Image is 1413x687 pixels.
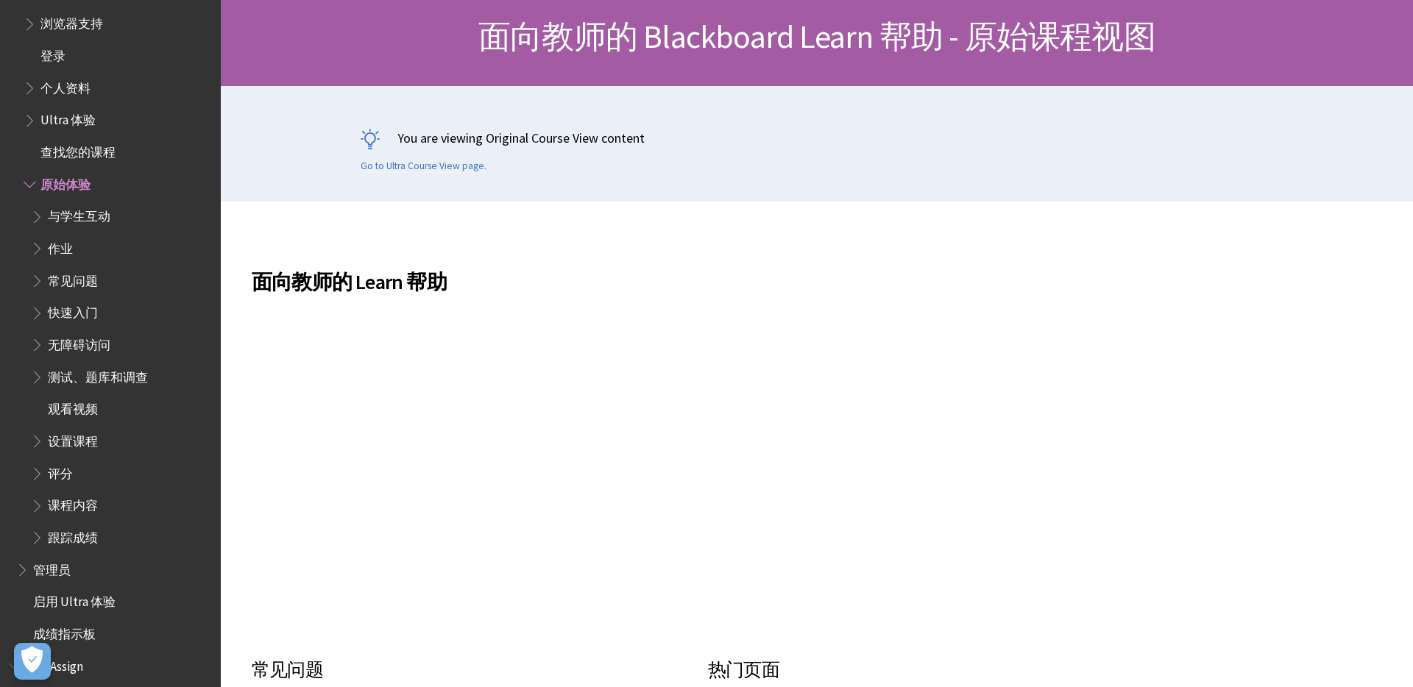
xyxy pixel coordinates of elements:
[48,301,98,321] span: 快速入门
[48,397,98,417] span: 观看视频
[40,12,103,32] span: 浏览器支持
[48,332,110,352] span: 无障碍访问
[14,643,51,680] button: Open Preferences
[252,307,708,564] iframe: Learn Help for Instructors
[361,160,486,173] a: Go to Ultra Course View page.
[48,236,73,256] span: 作业
[48,494,98,513] span: 课程内容
[48,429,98,449] span: 设置课程
[48,365,148,385] span: 测试、题库和调查
[40,140,116,160] span: 查找您的课程
[33,590,116,610] span: 启用 Ultra 体验
[26,654,83,674] span: SafeAssign
[48,268,98,288] span: 常见问题
[40,108,96,128] span: Ultra 体验
[48,525,98,545] span: 跟踪成绩
[33,558,71,577] span: 管理员
[478,16,1155,57] span: 面向教师的 Blackboard Learn 帮助 - 原始课程视图
[48,461,73,481] span: 评分
[40,172,91,192] span: 原始体验
[361,129,1273,147] p: You are viewing Original Course View content
[40,76,91,96] span: 个人资料
[33,622,96,641] span: 成绩指示板
[252,249,1164,297] h2: 面向教师的 Learn 帮助
[48,204,110,224] span: 与学生互动
[40,43,65,63] span: 登录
